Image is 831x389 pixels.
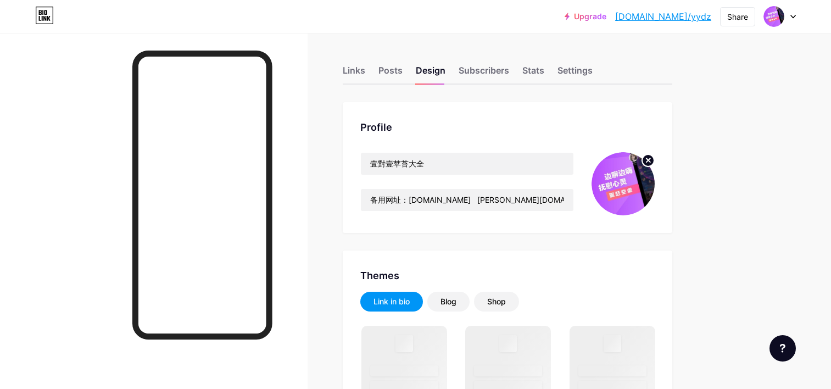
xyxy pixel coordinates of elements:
input: Bio [361,189,573,211]
div: Stats [522,64,544,84]
div: Themes [360,268,655,283]
input: Name [361,153,573,175]
div: Blog [440,296,456,307]
div: Links [343,64,365,84]
a: [DOMAIN_NAME]/yydz [615,10,711,23]
div: Link in bio [373,296,410,307]
div: Profile [360,120,655,135]
img: yydz [592,152,655,215]
img: yydz [763,6,784,27]
div: Posts [378,64,403,84]
div: Subscribers [459,64,509,84]
div: Settings [557,64,593,84]
div: Shop [487,296,506,307]
a: Upgrade [565,12,606,21]
div: Share [727,11,748,23]
div: Design [416,64,445,84]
